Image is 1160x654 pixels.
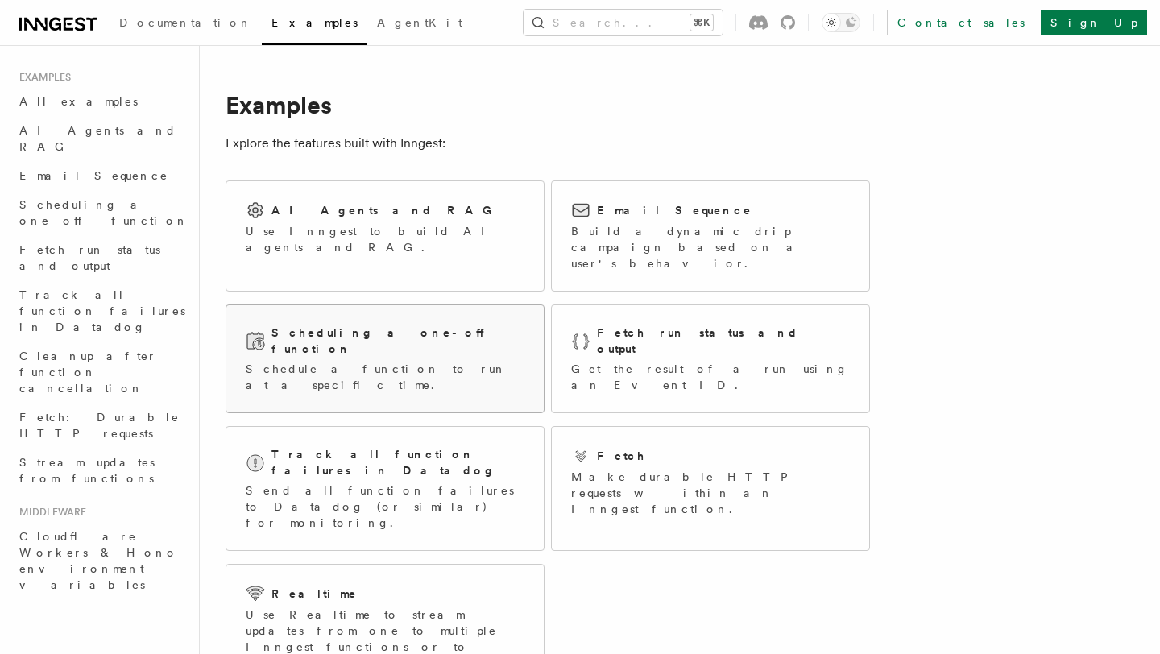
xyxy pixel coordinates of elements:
a: Cleanup after function cancellation [13,341,189,403]
span: Examples [13,71,71,84]
a: AgentKit [367,5,472,43]
span: Fetch: Durable HTTP requests [19,411,180,440]
a: Scheduling a one-off functionSchedule a function to run at a specific time. [226,304,545,413]
h2: Email Sequence [597,202,752,218]
p: Build a dynamic drip campaign based on a user's behavior. [571,223,850,271]
a: Examples [262,5,367,45]
a: Track all function failures in Datadog [13,280,189,341]
span: Scheduling a one-off function [19,198,188,227]
a: Email SequenceBuild a dynamic drip campaign based on a user's behavior. [551,180,870,292]
span: Email Sequence [19,169,168,182]
a: AI Agents and RAGUse Inngest to build AI agents and RAG. [226,180,545,292]
h2: Track all function failures in Datadog [271,446,524,478]
a: FetchMake durable HTTP requests within an Inngest function. [551,426,870,551]
h2: Realtime [271,586,358,602]
p: Send all function failures to Datadog (or similar) for monitoring. [246,482,524,531]
span: AI Agents and RAG [19,124,176,153]
kbd: ⌘K [690,14,713,31]
h2: Fetch [597,448,646,464]
a: Cloudflare Workers & Hono environment variables [13,522,189,599]
a: Sign Up [1041,10,1147,35]
p: Schedule a function to run at a specific time. [246,361,524,393]
a: AI Agents and RAG [13,116,189,161]
button: Search...⌘K [524,10,723,35]
h2: AI Agents and RAG [271,202,500,218]
span: Cloudflare Workers & Hono environment variables [19,530,178,591]
a: Scheduling a one-off function [13,190,189,235]
p: Make durable HTTP requests within an Inngest function. [571,469,850,517]
h2: Fetch run status and output [597,325,850,357]
a: Fetch run status and output [13,235,189,280]
span: Fetch run status and output [19,243,160,272]
a: Email Sequence [13,161,189,190]
span: All examples [19,95,138,108]
h2: Scheduling a one-off function [271,325,524,357]
span: Cleanup after function cancellation [19,350,157,395]
span: Stream updates from functions [19,456,155,485]
span: Track all function failures in Datadog [19,288,185,333]
a: Stream updates from functions [13,448,189,493]
h1: Examples [226,90,870,119]
span: Documentation [119,16,252,29]
p: Explore the features built with Inngest: [226,132,870,155]
a: Fetch run status and outputGet the result of a run using an Event ID. [551,304,870,413]
span: Middleware [13,506,86,519]
span: AgentKit [377,16,462,29]
a: Documentation [110,5,262,43]
a: Fetch: Durable HTTP requests [13,403,189,448]
a: Track all function failures in DatadogSend all function failures to Datadog (or similar) for moni... [226,426,545,551]
p: Get the result of a run using an Event ID. [571,361,850,393]
button: Toggle dark mode [822,13,860,32]
p: Use Inngest to build AI agents and RAG. [246,223,524,255]
a: All examples [13,87,189,116]
a: Contact sales [887,10,1034,35]
span: Examples [271,16,358,29]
